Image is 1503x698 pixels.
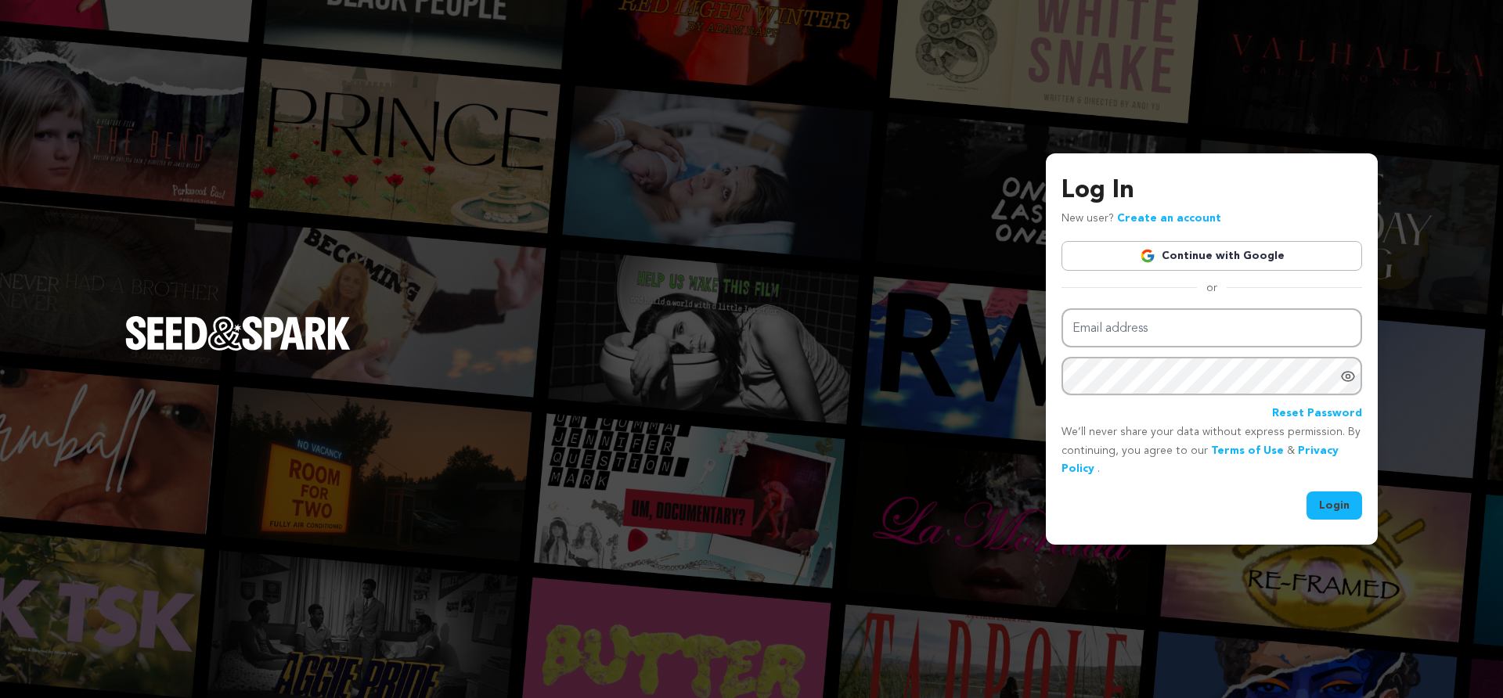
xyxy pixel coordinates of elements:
p: New user? [1061,210,1221,228]
a: Seed&Spark Homepage [125,316,351,382]
a: Reset Password [1272,405,1362,423]
a: Create an account [1117,213,1221,224]
a: Continue with Google [1061,241,1362,271]
a: Terms of Use [1211,445,1284,456]
img: Google logo [1140,248,1155,264]
button: Login [1307,491,1362,520]
span: or [1197,280,1227,296]
a: Show password as plain text. Warning: this will display your password on the screen. [1340,369,1356,384]
h3: Log In [1061,172,1362,210]
p: We’ll never share your data without express permission. By continuing, you agree to our & . [1061,423,1362,479]
input: Email address [1061,308,1362,348]
img: Seed&Spark Logo [125,316,351,351]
